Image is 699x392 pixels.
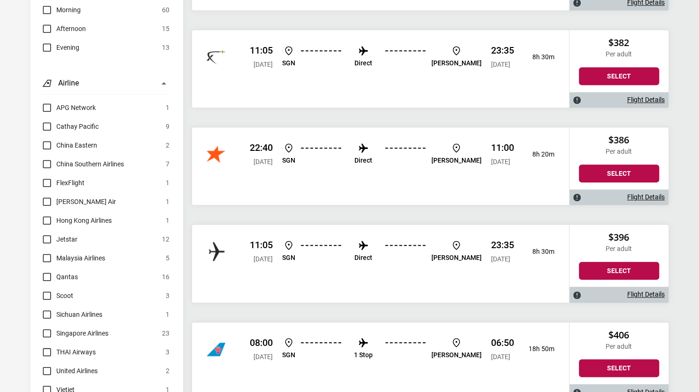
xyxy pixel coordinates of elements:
h3: Airline [58,78,79,89]
p: [PERSON_NAME] [431,351,482,359]
span: 9 [166,121,169,132]
h2: $386 [579,134,659,146]
span: [DATE] [491,255,510,263]
span: 5 [166,252,169,264]
p: SGN [282,351,295,359]
p: 22:40 [250,142,273,153]
label: APG Network [41,102,96,113]
p: SGN [282,59,295,67]
span: 3 [166,290,169,301]
span: THAI Airways [56,346,96,358]
img: China Southern Airlines [207,340,225,359]
p: SGN [282,157,295,165]
label: Qantas [41,271,78,282]
p: 11:00 [491,142,514,153]
label: Sichuan Airlines [41,309,102,320]
span: [PERSON_NAME] Air [56,196,116,207]
span: 3 [166,346,169,358]
p: 8h 30m [522,248,554,256]
label: Hahn Air [41,196,116,207]
p: Direct [354,157,372,165]
span: [DATE] [491,353,510,361]
label: China Eastern [41,140,97,151]
span: Singapore Airlines [56,328,108,339]
div: APG Network 11:05 [DATE] SGN Direct [PERSON_NAME] 23:35 [DATE] 8h 30m [192,225,569,302]
button: Select [579,67,659,85]
label: China Southern Airlines [41,158,124,170]
label: Cathay Pacific [41,121,99,132]
span: 1 [166,196,169,207]
span: 1 [166,102,169,113]
span: 2 [166,140,169,151]
label: Afternoon [41,23,86,34]
span: FlexFlight [56,177,84,188]
button: Select [579,359,659,377]
span: 60 [162,4,169,16]
button: Select [579,262,659,280]
span: APG Network [56,102,96,113]
img: Jetstar [207,145,225,164]
a: Flight Details [627,96,665,104]
span: Hong Kong Airlines [56,215,112,226]
div: Flight Details [569,287,668,302]
h2: $396 [579,232,659,243]
label: Morning [41,4,81,16]
label: FlexFlight [41,177,84,188]
span: Malaysia Airlines [56,252,105,264]
span: 1 [166,215,169,226]
h2: $406 [579,329,659,341]
div: FlexFlight 11:05 [DATE] SGN Direct [PERSON_NAME] 23:35 [DATE] 8h 30m [192,30,569,108]
span: [DATE] [491,61,510,68]
p: 23:35 [491,45,514,56]
button: Airline [41,72,169,94]
h2: $382 [579,37,659,48]
p: 8h 30m [522,53,554,61]
label: Hong Kong Airlines [41,215,112,226]
span: 2 [166,365,169,376]
span: 12 [162,234,169,245]
span: [DATE] [253,61,273,68]
span: [DATE] [253,353,273,361]
span: Sichuan Airlines [56,309,102,320]
span: [DATE] [253,158,273,165]
p: 18h 50m [522,345,554,353]
a: Flight Details [627,193,665,201]
p: 06:50 [491,337,514,348]
p: Per adult [579,343,659,351]
p: Direct [354,254,372,262]
p: [PERSON_NAME] [431,59,482,67]
a: Flight Details [627,290,665,298]
p: [PERSON_NAME] [431,157,482,165]
label: Malaysia Airlines [41,252,105,264]
p: 8h 20m [522,150,554,158]
span: Qantas [56,271,78,282]
button: Select [579,165,659,182]
span: 1 [166,309,169,320]
span: Cathay Pacific [56,121,99,132]
span: Jetstar [56,234,77,245]
span: [DATE] [253,255,273,263]
span: Morning [56,4,81,16]
p: Per adult [579,245,659,253]
span: 16 [162,271,169,282]
label: Evening [41,42,79,53]
span: China Eastern [56,140,97,151]
label: THAI Airways [41,346,96,358]
span: 1 [166,177,169,188]
img: APG Network [207,242,225,261]
p: 11:05 [250,239,273,251]
p: [PERSON_NAME] [431,254,482,262]
div: Flight Details [569,92,668,108]
img: FlexFlight [207,47,225,66]
span: United Airlines [56,365,98,376]
span: 23 [162,328,169,339]
label: Jetstar [41,234,77,245]
span: 13 [162,42,169,53]
p: 1 Stop [354,351,373,359]
span: [DATE] [491,158,510,165]
div: Flight Details [569,189,668,205]
p: Per adult [579,50,659,58]
span: Scoot [56,290,73,301]
span: China Southern Airlines [56,158,124,170]
label: Singapore Airlines [41,328,108,339]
